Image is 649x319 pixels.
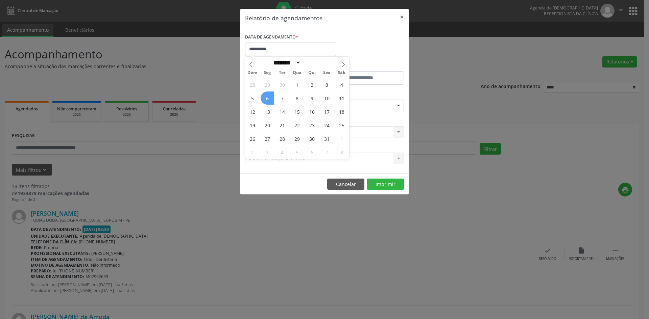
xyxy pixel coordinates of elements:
span: Outubro 8, 2025 [290,91,304,105]
span: Outubro 4, 2025 [335,78,348,91]
span: Dom [245,71,260,75]
button: Close [395,9,409,25]
span: Novembro 7, 2025 [320,145,333,159]
span: Novembro 5, 2025 [290,145,304,159]
span: Outubro 5, 2025 [246,91,259,105]
span: Ter [275,71,290,75]
span: Setembro 30, 2025 [275,78,289,91]
button: Imprimir [367,179,404,190]
span: Qua [290,71,305,75]
span: Outubro 13, 2025 [261,105,274,118]
span: Novembro 2, 2025 [246,145,259,159]
span: Outubro 14, 2025 [275,105,289,118]
span: Outubro 27, 2025 [261,132,274,145]
span: Novembro 8, 2025 [335,145,348,159]
input: Year [301,59,323,66]
span: Outubro 28, 2025 [275,132,289,145]
h5: Relatório de agendamentos [245,14,322,22]
label: DATA DE AGENDAMENTO [245,32,298,43]
select: Month [271,59,301,66]
span: Outubro 23, 2025 [305,118,318,132]
span: Novembro 4, 2025 [275,145,289,159]
span: Qui [305,71,319,75]
label: ATÉ [326,61,404,71]
span: Outubro 22, 2025 [290,118,304,132]
span: Outubro 9, 2025 [305,91,318,105]
span: Outubro 15, 2025 [290,105,304,118]
span: Outubro 1, 2025 [290,78,304,91]
span: Outubro 11, 2025 [335,91,348,105]
span: Setembro 29, 2025 [261,78,274,91]
span: Outubro 3, 2025 [320,78,333,91]
span: Outubro 19, 2025 [246,118,259,132]
span: Outubro 25, 2025 [335,118,348,132]
span: Novembro 3, 2025 [261,145,274,159]
span: Outubro 10, 2025 [320,91,333,105]
span: Outubro 2, 2025 [305,78,318,91]
span: Outubro 6, 2025 [261,91,274,105]
span: Outubro 21, 2025 [275,118,289,132]
span: Outubro 17, 2025 [320,105,333,118]
span: Novembro 6, 2025 [305,145,318,159]
span: Seg [260,71,275,75]
span: Outubro 12, 2025 [246,105,259,118]
span: Outubro 16, 2025 [305,105,318,118]
button: Cancelar [327,179,364,190]
span: Outubro 24, 2025 [320,118,333,132]
span: Outubro 26, 2025 [246,132,259,145]
span: Sex [319,71,334,75]
span: Outubro 29, 2025 [290,132,304,145]
span: Setembro 28, 2025 [246,78,259,91]
span: Outubro 18, 2025 [335,105,348,118]
span: Outubro 31, 2025 [320,132,333,145]
span: Sáb [334,71,349,75]
span: Outubro 7, 2025 [275,91,289,105]
span: Novembro 1, 2025 [335,132,348,145]
span: Outubro 20, 2025 [261,118,274,132]
span: Outubro 30, 2025 [305,132,318,145]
